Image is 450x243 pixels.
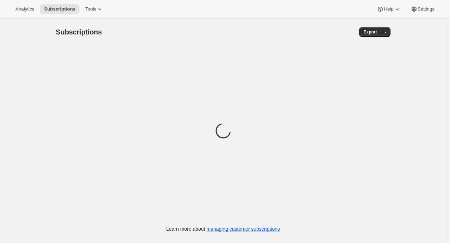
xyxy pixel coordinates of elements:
button: Tools [81,4,107,14]
button: Subscriptions [40,4,80,14]
span: Analytics [15,6,34,12]
button: Export [359,27,381,37]
span: Help [384,6,393,12]
button: Settings [406,4,439,14]
span: Subscriptions [56,28,102,36]
a: managing customer subscriptions [206,226,280,232]
span: Tools [85,6,96,12]
button: Help [373,4,405,14]
span: Subscriptions [44,6,75,12]
span: Export [363,29,377,35]
button: Analytics [11,4,38,14]
span: Settings [418,6,435,12]
p: Learn more about [166,225,280,232]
